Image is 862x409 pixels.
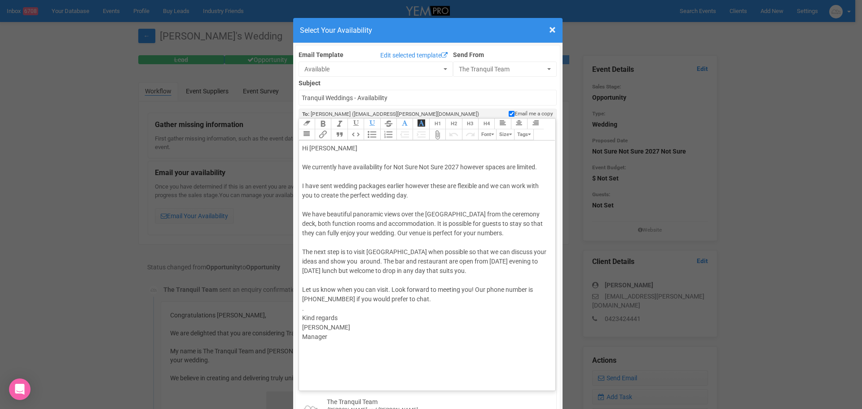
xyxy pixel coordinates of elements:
[413,119,429,129] button: Font Background
[300,25,556,36] h4: Select Your Availability
[364,129,380,140] button: Bullets
[331,119,347,129] button: Italic
[549,22,556,37] span: ×
[514,129,533,140] button: Tags
[451,121,457,127] span: H2
[396,129,413,140] button: Decrease Level
[299,129,315,140] button: Align Justified
[515,110,553,118] span: Email me a copy
[494,119,510,129] button: Align Left
[380,119,396,129] button: Strikethrough
[378,50,450,62] a: Edit selected template
[511,119,527,129] button: Align Center
[462,129,478,140] button: Redo
[327,397,378,406] div: The Tranquil Team
[459,65,545,74] span: The Tranquil Team
[445,119,462,129] button: Heading 2
[347,119,364,129] button: Underline
[331,129,347,140] button: Quote
[527,119,543,129] button: Align Right
[315,119,331,129] button: Bold
[380,129,396,140] button: Numbers
[299,119,315,129] button: Clear Formatting at cursor
[302,111,309,117] strong: To:
[453,48,557,59] label: Send From
[9,378,31,400] div: Open Intercom Messenger
[435,121,441,127] span: H1
[478,129,496,140] button: Font
[462,119,478,129] button: Heading 3
[311,111,479,117] span: [PERSON_NAME] ([EMAIL_ADDRESS][PERSON_NAME][DOMAIN_NAME])
[484,121,490,127] span: H4
[413,129,429,140] button: Increase Level
[478,119,494,129] button: Heading 4
[496,129,514,140] button: Size
[299,77,557,88] label: Subject
[429,129,445,140] button: Attach Files
[467,121,473,127] span: H3
[347,129,364,140] button: Code
[396,119,413,129] button: Font Colour
[299,50,343,59] label: Email Template
[364,119,380,129] button: Underline Colour
[304,65,441,74] span: Available
[445,129,462,140] button: Undo
[315,129,331,140] button: Link
[429,119,445,129] button: Heading 1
